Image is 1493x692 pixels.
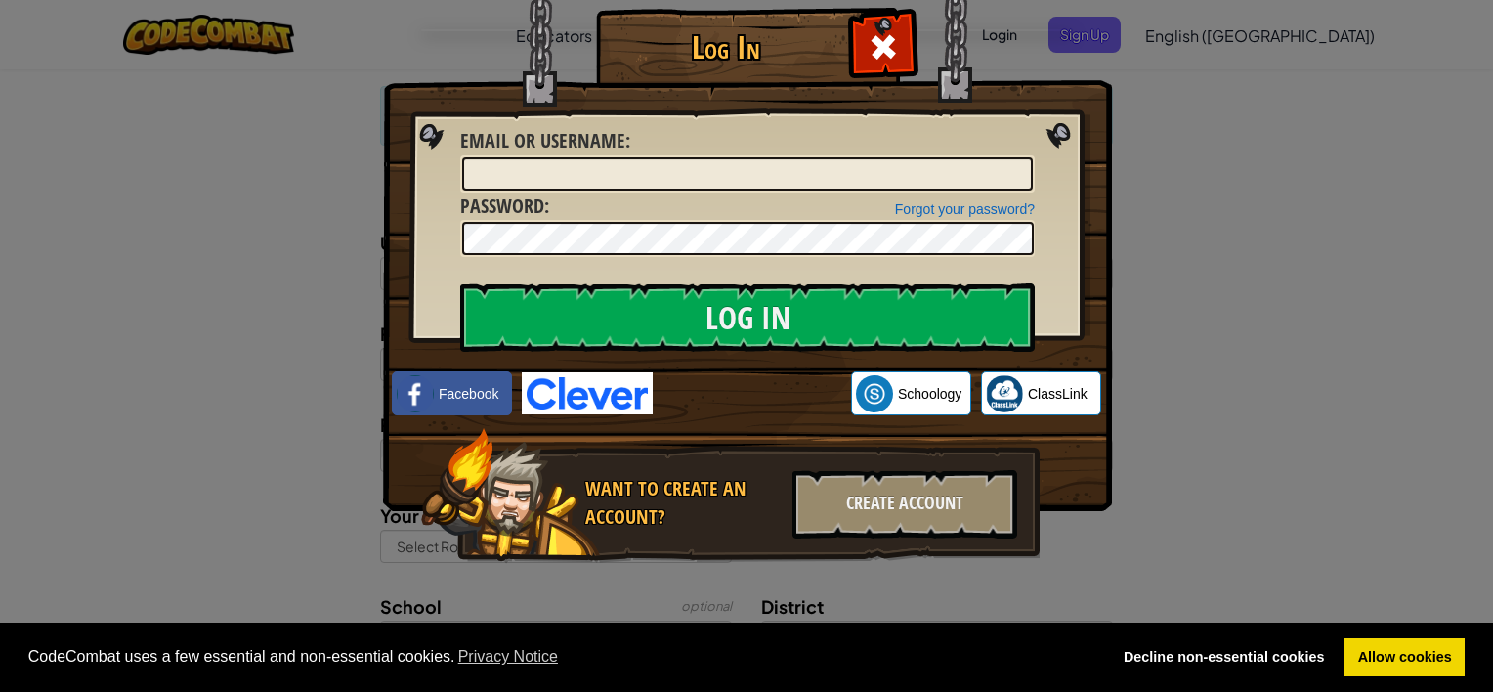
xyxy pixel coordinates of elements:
[1344,638,1465,677] a: allow cookies
[898,384,961,404] span: Schoology
[792,470,1017,539] div: Create Account
[455,642,562,671] a: learn more about cookies
[460,193,549,221] label: :
[1091,20,1473,246] iframe: Sign in with Google Dialogue
[895,201,1035,217] a: Forgot your password?
[397,375,434,412] img: facebook_small.png
[460,193,544,219] span: Password
[439,384,498,404] span: Facebook
[1110,638,1338,677] a: deny cookies
[522,372,653,414] img: clever-logo-blue.png
[460,127,625,153] span: Email or Username
[986,375,1023,412] img: classlink-logo-small.png
[856,375,893,412] img: schoology.png
[460,127,630,155] label: :
[1028,384,1088,404] span: ClassLink
[460,283,1035,352] input: Log In
[653,372,851,415] iframe: Sign in with Google Button
[28,642,1095,671] span: CodeCombat uses a few essential and non-essential cookies.
[601,30,850,65] h1: Log In
[585,475,781,531] div: Want to create an account?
